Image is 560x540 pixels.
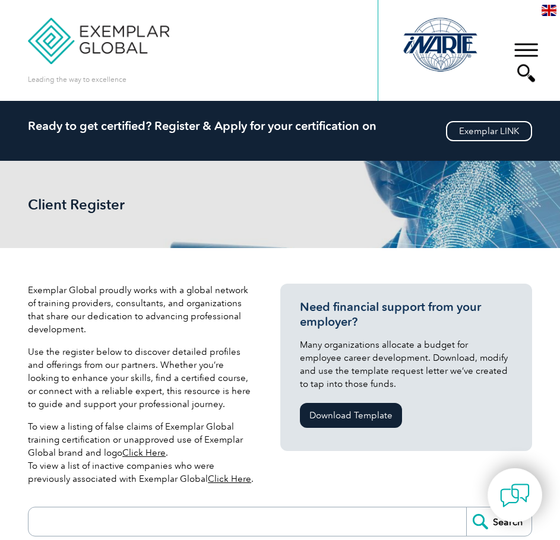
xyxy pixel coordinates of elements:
img: en [542,5,556,16]
a: Click Here [122,447,166,458]
a: Download Template [300,403,402,428]
p: Leading the way to excellence [28,73,126,86]
p: Use the register below to discover detailed profiles and offerings from our partners. Whether you... [28,345,255,411]
p: To view a listing of false claims of Exemplar Global training certification or unapproved use of ... [28,420,255,485]
a: Exemplar LINK [446,121,532,141]
a: Click Here [208,474,251,484]
h2: Ready to get certified? Register & Apply for your certification on [28,119,532,133]
img: contact-chat.png [500,481,530,510]
h3: Need financial support from your employer? [300,300,511,329]
h2: Client Register [28,196,206,212]
p: Many organizations allocate a budget for employee career development. Download, modify and use th... [300,338,511,390]
p: Exemplar Global proudly works with a global network of training providers, consultants, and organ... [28,284,255,336]
input: Search [466,507,531,536]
